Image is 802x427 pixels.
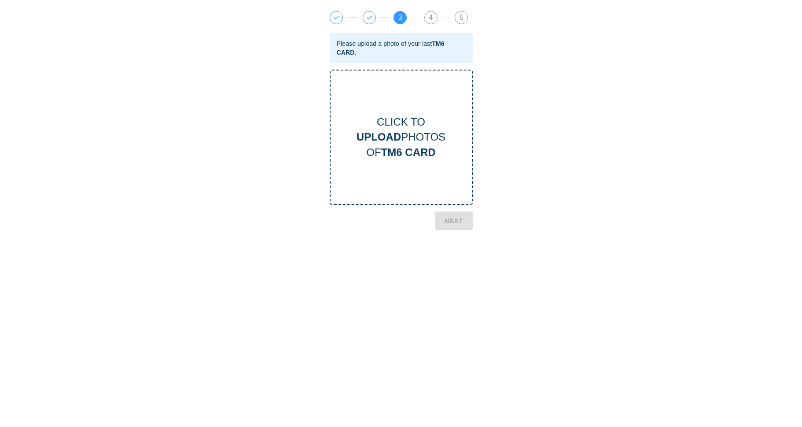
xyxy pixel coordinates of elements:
[331,115,472,160] div: CLICK TO PHOTOS OF
[357,131,401,143] b: UPLOAD
[394,11,406,24] span: 3
[337,40,445,56] b: TM6 CARD
[337,39,466,57] div: Please upload a photo of your last .
[381,146,436,158] b: TM6 CARD
[455,11,467,24] span: 5
[425,11,437,24] span: 4
[330,11,342,24] span: 1
[363,11,375,24] span: 2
